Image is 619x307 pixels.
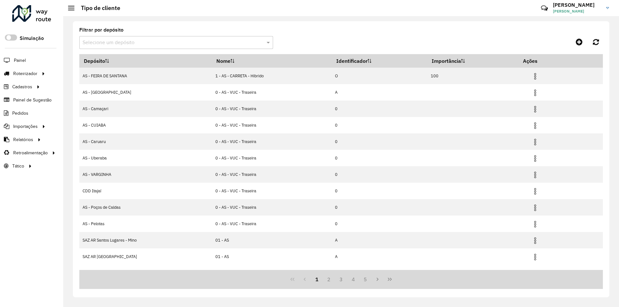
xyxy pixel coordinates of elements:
label: Simulação [20,34,44,42]
td: 0 [332,199,427,216]
button: Next Page [371,273,384,285]
span: Pedidos [12,110,28,117]
td: CDD Itajaí [79,183,212,199]
button: 4 [347,273,359,285]
td: A [332,248,427,265]
td: 0 - AS - VUC - Traseira [212,166,332,183]
td: 01 - AS [212,248,332,265]
button: 3 [335,273,347,285]
span: Cadastros [12,83,32,90]
td: AS - Poços de Caldas [79,199,212,216]
span: Retroalimentação [13,149,48,156]
td: 0 [332,166,427,183]
td: AS - [GEOGRAPHIC_DATA] [79,84,212,101]
td: O [332,68,427,84]
span: Painel [14,57,26,64]
th: Ações [518,54,557,68]
button: Last Page [384,273,396,285]
span: Roteirizador [13,70,37,77]
td: 0 - AS - VUC - Traseira [212,216,332,232]
h3: [PERSON_NAME] [553,2,601,8]
td: 0 - AS - VUC - Traseira [212,133,332,150]
td: A [332,84,427,101]
td: AS - Camaçari [79,101,212,117]
td: 0 [332,133,427,150]
th: Depósito [79,54,212,68]
td: AS - Caruaru [79,133,212,150]
button: 5 [359,273,372,285]
td: 01 - AS [212,232,332,248]
td: 0 - AS - VUC - Traseira [212,199,332,216]
span: Importações [13,123,38,130]
td: AS - CUIABA [79,117,212,133]
td: 0 [332,216,427,232]
td: 0 [332,183,427,199]
a: Contato Rápido [537,1,551,15]
button: 2 [323,273,335,285]
td: A [332,232,427,248]
button: 1 [311,273,323,285]
th: Importância [427,54,518,68]
th: Identificador [332,54,427,68]
td: AS - Pelotas [79,216,212,232]
td: 0 - AS - VUC - Traseira [212,117,332,133]
td: AS - FEIRA DE SANTANA [79,68,212,84]
td: 0 [332,101,427,117]
td: 100 [427,68,518,84]
td: 0 - AS - VUC - Traseira [212,101,332,117]
td: 0 - AS - VUC - Traseira [212,183,332,199]
span: [PERSON_NAME] [553,8,601,14]
td: 0 [332,117,427,133]
td: 1 - AS - CARRETA - Hibrido [212,68,332,84]
label: Filtrar por depósito [79,26,123,34]
td: 0 [332,150,427,166]
td: 0 - AS - VUC - Traseira [212,84,332,101]
td: SAZ AR Santos Lugares - Mino [79,232,212,248]
th: Nome [212,54,332,68]
span: Relatórios [13,136,33,143]
span: Painel de Sugestão [13,97,52,103]
td: 0 - AS - VUC - Traseira [212,150,332,166]
span: Tático [12,163,24,169]
td: AS - VARGINHA [79,166,212,183]
td: SAZ AR [GEOGRAPHIC_DATA] [79,248,212,265]
td: AS - Uberaba [79,150,212,166]
h2: Tipo de cliente [74,5,120,12]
